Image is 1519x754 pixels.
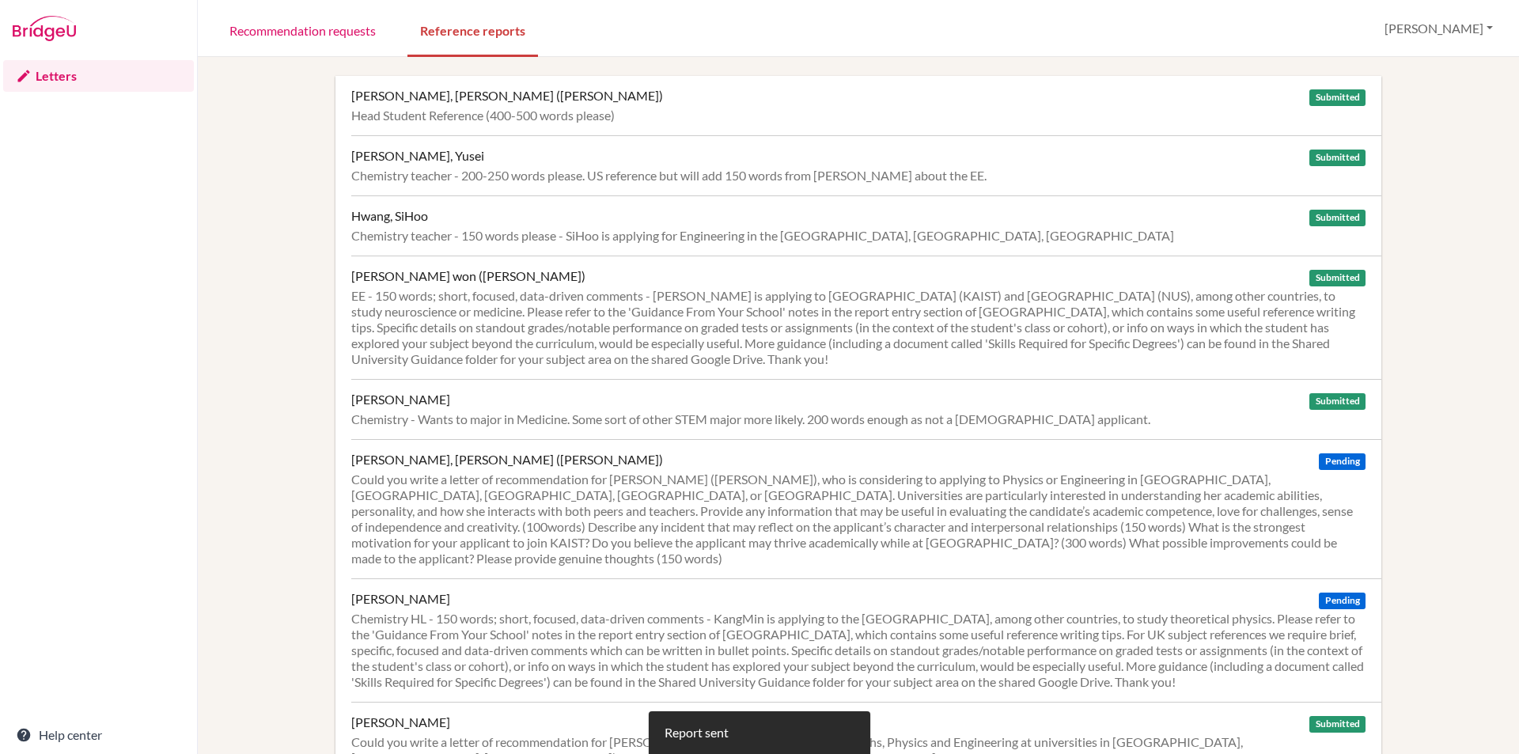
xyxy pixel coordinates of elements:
[1309,89,1365,106] span: Submitted
[13,16,76,41] img: Bridge-U
[1319,453,1365,470] span: Pending
[351,452,663,468] div: [PERSON_NAME], [PERSON_NAME] ([PERSON_NAME])
[351,578,1381,702] a: [PERSON_NAME] Pending Chemistry HL - 150 words; short, focused, data-driven comments - KangMin is...
[351,135,1381,195] a: [PERSON_NAME], Yusei Submitted Chemistry teacher - 200-250 words please. US reference but will ad...
[351,611,1366,690] div: Chemistry HL - 150 words; short, focused, data-driven comments - KangMin is applying to the [GEOG...
[1377,13,1500,44] button: [PERSON_NAME]
[407,2,538,57] a: Reference reports
[351,148,484,164] div: [PERSON_NAME], Yusei
[351,256,1381,379] a: [PERSON_NAME] won ([PERSON_NAME]) Submitted EE - 150 words; short, focused, data-driven comments ...
[351,88,663,104] div: [PERSON_NAME], [PERSON_NAME] ([PERSON_NAME])
[351,76,1381,135] a: [PERSON_NAME], [PERSON_NAME] ([PERSON_NAME]) Submitted Head Student Reference (400-500 words please)
[351,288,1366,367] div: EE - 150 words; short, focused, data-driven comments - [PERSON_NAME] is applying to [GEOGRAPHIC_D...
[3,60,194,92] a: Letters
[1319,593,1365,609] span: Pending
[665,723,729,742] div: Report sent
[1309,270,1365,286] span: Submitted
[1309,210,1365,226] span: Submitted
[217,2,388,57] a: Recommendation requests
[351,268,585,284] div: [PERSON_NAME] won ([PERSON_NAME])
[351,379,1381,439] a: [PERSON_NAME] Submitted Chemistry - Wants to major in Medicine. Some sort of other STEM major mor...
[351,439,1381,578] a: [PERSON_NAME], [PERSON_NAME] ([PERSON_NAME]) Pending Could you write a letter of recommendation f...
[351,195,1381,256] a: Hwang, SiHoo Submitted Chemistry teacher - 150 words please - SiHoo is applying for Engineering i...
[351,208,428,224] div: Hwang, SiHoo
[351,108,1366,123] div: Head Student Reference (400-500 words please)
[351,168,1366,184] div: Chemistry teacher - 200-250 words please. US reference but will add 150 words from [PERSON_NAME] ...
[1309,393,1365,410] span: Submitted
[351,228,1366,244] div: Chemistry teacher - 150 words please - SiHoo is applying for Engineering in the [GEOGRAPHIC_DATA]...
[351,392,450,407] div: [PERSON_NAME]
[351,472,1366,566] div: Could you write a letter of recommendation for [PERSON_NAME] ([PERSON_NAME]), who is considering ...
[1309,150,1365,166] span: Submitted
[351,591,450,607] div: [PERSON_NAME]
[351,411,1366,427] div: Chemistry - Wants to major in Medicine. Some sort of other STEM major more likely. 200 words enou...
